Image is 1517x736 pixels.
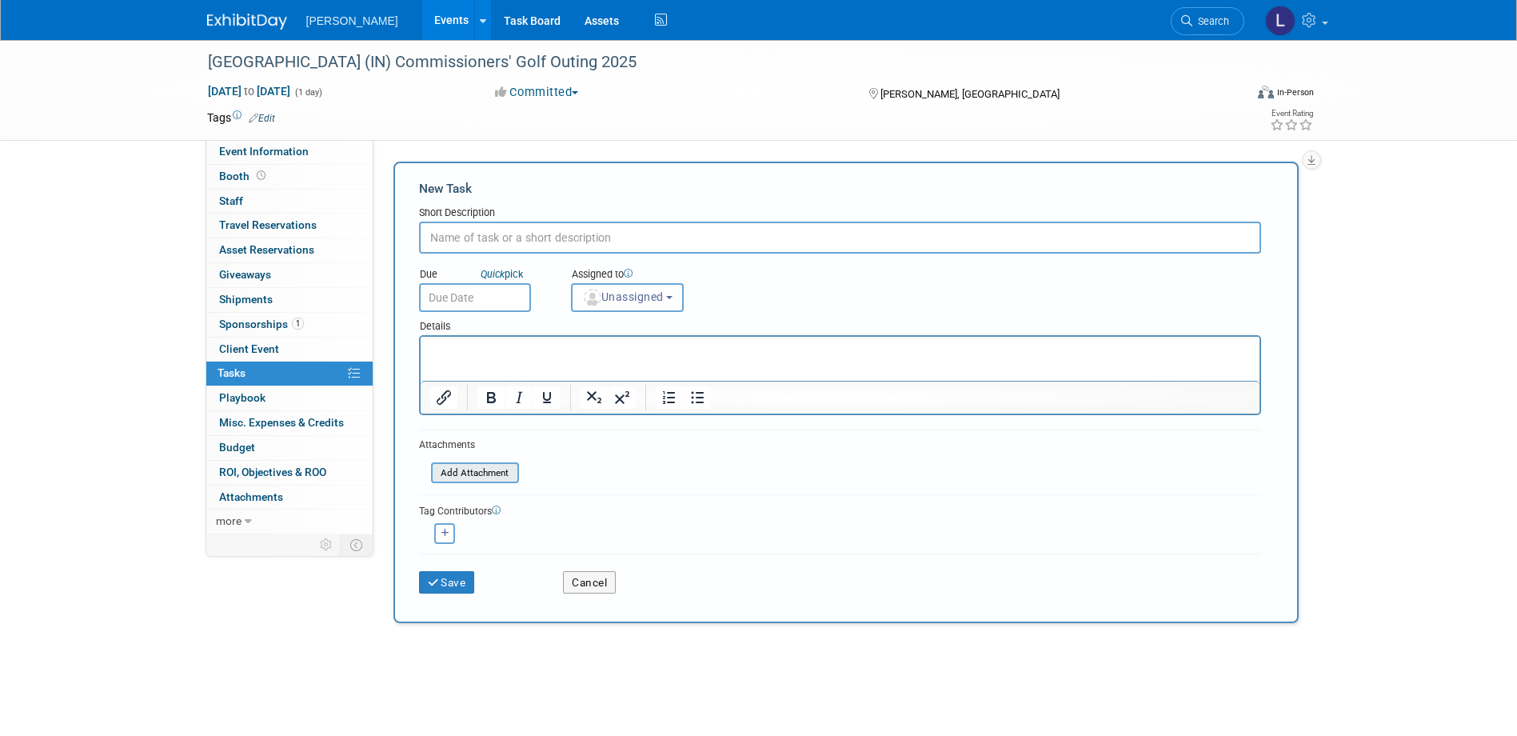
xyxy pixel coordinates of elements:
[216,514,242,527] span: more
[219,466,326,478] span: ROI, Objectives & ROO
[249,113,275,124] a: Edit
[1192,15,1229,27] span: Search
[206,362,373,386] a: Tasks
[419,283,531,312] input: Due Date
[206,461,373,485] a: ROI, Objectives & ROO
[419,206,1261,222] div: Short Description
[207,110,275,126] td: Tags
[880,88,1060,100] span: [PERSON_NAME], [GEOGRAPHIC_DATA]
[306,14,398,27] span: [PERSON_NAME]
[571,283,685,312] button: Unassigned
[581,386,608,409] button: Subscript
[206,263,373,287] a: Giveaways
[219,194,243,207] span: Staff
[1171,7,1244,35] a: Search
[219,243,314,256] span: Asset Reservations
[219,416,344,429] span: Misc. Expenses & Credits
[207,14,287,30] img: ExhibitDay
[219,218,317,231] span: Travel Reservations
[481,268,505,280] i: Quick
[206,386,373,410] a: Playbook
[609,386,636,409] button: Superscript
[419,571,475,594] button: Save
[419,438,519,452] div: Attachments
[656,386,683,409] button: Numbered list
[1270,110,1313,118] div: Event Rating
[533,386,561,409] button: Underline
[206,238,373,262] a: Asset Reservations
[340,534,373,555] td: Toggle Event Tabs
[218,366,246,379] span: Tasks
[242,85,257,98] span: to
[219,342,279,355] span: Client Event
[419,267,547,283] div: Due
[206,510,373,534] a: more
[206,436,373,460] a: Budget
[419,312,1261,335] div: Details
[219,145,309,158] span: Event Information
[206,165,373,189] a: Booth
[219,391,265,404] span: Playbook
[477,386,505,409] button: Bold
[206,214,373,238] a: Travel Reservations
[219,441,255,454] span: Budget
[293,87,322,98] span: (1 day)
[489,84,585,101] button: Committed
[206,313,373,337] a: Sponsorships1
[563,571,616,594] button: Cancel
[206,486,373,510] a: Attachments
[1276,86,1314,98] div: In-Person
[419,502,1261,518] div: Tag Contributors
[582,290,664,303] span: Unassigned
[219,318,304,330] span: Sponsorships
[1258,86,1274,98] img: Format-Inperson.png
[219,490,283,503] span: Attachments
[292,318,304,330] span: 1
[219,268,271,281] span: Giveaways
[1265,6,1295,36] img: Latice Spann
[419,222,1261,254] input: Name of task or a short description
[219,170,269,182] span: Booth
[219,293,273,306] span: Shipments
[477,267,526,281] a: Quickpick
[430,386,457,409] button: Insert/edit link
[206,140,373,164] a: Event Information
[206,338,373,362] a: Client Event
[206,411,373,435] a: Misc. Expenses & Credits
[253,170,269,182] span: Booth not reserved yet
[571,267,764,283] div: Assigned to
[313,534,341,555] td: Personalize Event Tab Strip
[206,190,373,214] a: Staff
[505,386,533,409] button: Italic
[421,337,1260,381] iframe: Rich Text Area
[419,180,1261,198] div: New Task
[1150,83,1315,107] div: Event Format
[684,386,711,409] button: Bullet list
[202,48,1220,77] div: [GEOGRAPHIC_DATA] (IN) Commissioners' Golf Outing 2025
[207,84,291,98] span: [DATE] [DATE]
[206,288,373,312] a: Shipments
